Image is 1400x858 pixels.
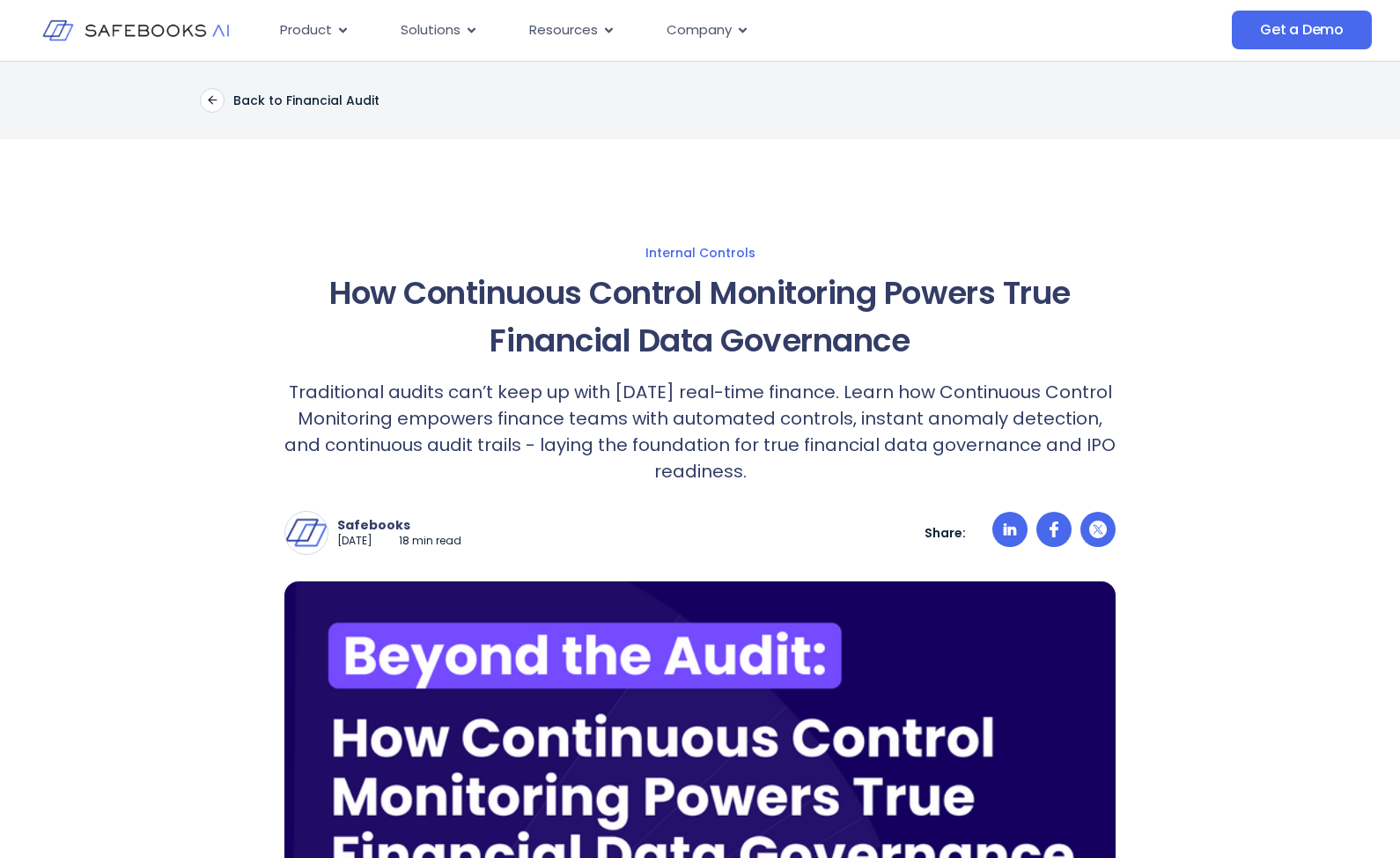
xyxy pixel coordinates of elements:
[284,379,1116,484] p: Traditional audits can’t keep up with [DATE] real-time finance. Learn how Continuous Control Moni...
[1232,11,1372,49] a: Get a Demo
[529,20,598,41] span: Resources
[233,92,379,108] p: Back to Financial Audit
[266,13,1065,48] nav: Menu
[285,512,328,554] img: Safebooks
[280,20,332,41] span: Product
[925,525,966,541] p: Share:
[337,517,461,533] p: Safebooks
[266,13,1065,48] div: Menu Toggle
[337,534,372,549] p: [DATE]
[401,20,461,41] span: Solutions
[284,270,1116,365] h1: How Continuous Control Monitoring Powers True Financial Data Governance
[667,20,732,41] span: Company
[200,88,379,113] a: Back to Financial Audit
[1260,21,1344,39] span: Get a Demo
[399,534,461,549] p: 18 min read
[112,245,1288,261] a: Internal Controls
